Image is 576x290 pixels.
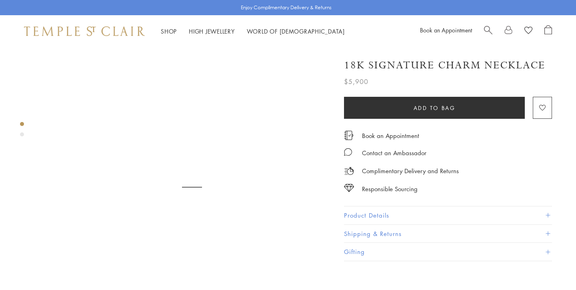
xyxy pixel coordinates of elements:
a: View Wishlist [524,25,532,37]
img: icon_delivery.svg [344,166,354,176]
span: $5,900 [344,76,368,87]
button: Shipping & Returns [344,225,552,243]
a: High JewelleryHigh Jewellery [189,27,235,35]
button: Product Details [344,206,552,224]
span: Add to bag [414,104,456,112]
p: Enjoy Complimentary Delivery & Returns [241,4,332,12]
div: Contact an Ambassador [362,148,426,158]
a: Book an Appointment [420,26,472,34]
div: Product gallery navigation [20,120,24,143]
div: Responsible Sourcing [362,184,418,194]
a: ShopShop [161,27,177,35]
a: Open Shopping Bag [544,25,552,37]
p: Complimentary Delivery and Returns [362,166,459,176]
img: MessageIcon-01_2.svg [344,148,352,156]
a: World of [DEMOGRAPHIC_DATA]World of [DEMOGRAPHIC_DATA] [247,27,345,35]
img: icon_sourcing.svg [344,184,354,192]
button: Gifting [344,243,552,261]
img: icon_appointment.svg [344,131,354,140]
a: Search [484,25,492,37]
h1: 18K Signature Charm Necklace [344,58,545,72]
nav: Main navigation [161,26,345,36]
a: Book an Appointment [362,131,419,140]
img: Temple St. Clair [24,26,145,36]
button: Add to bag [344,97,525,119]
